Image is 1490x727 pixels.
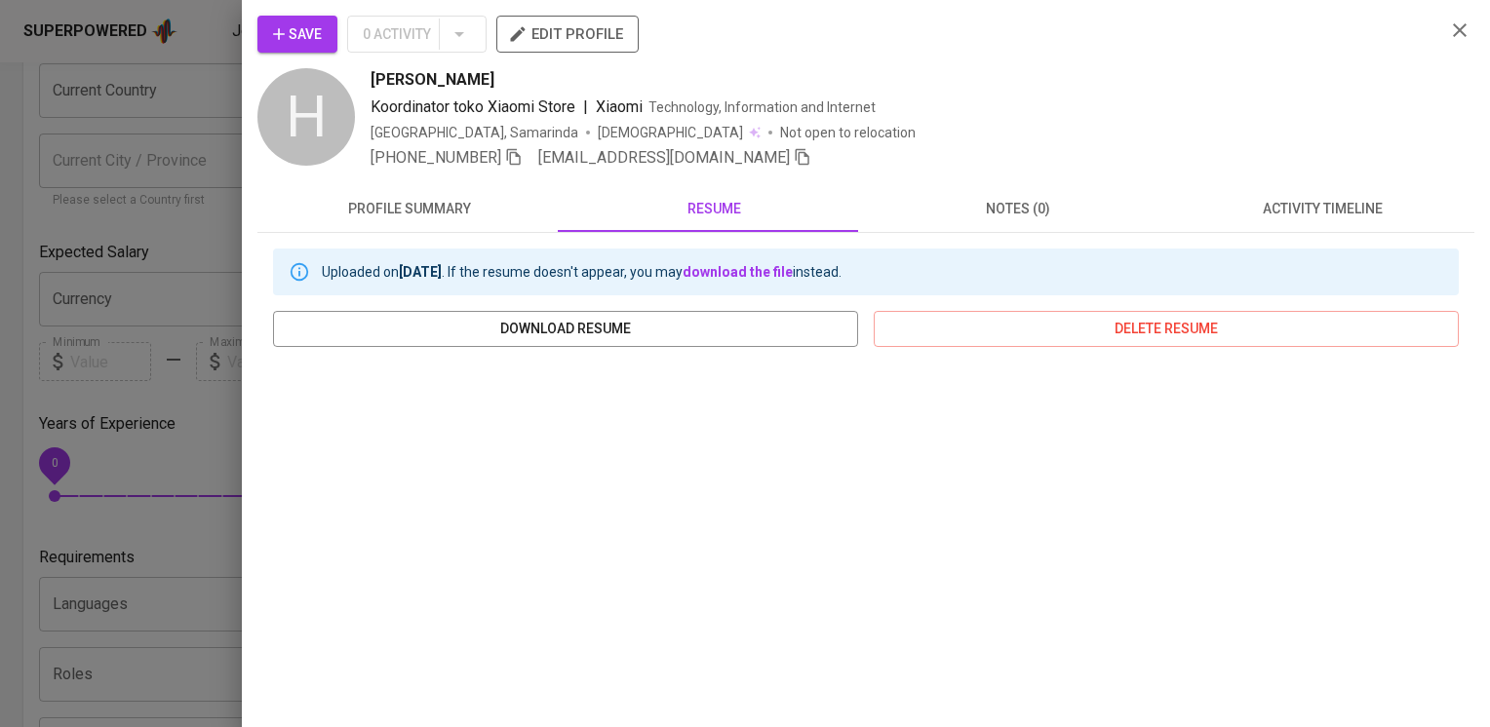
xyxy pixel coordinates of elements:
[257,16,337,53] button: Save
[573,197,854,221] span: resume
[583,96,588,119] span: |
[512,21,623,47] span: edit profile
[273,22,322,47] span: Save
[1182,197,1463,221] span: activity timeline
[289,317,843,341] span: download resume
[399,264,442,280] b: [DATE]
[889,317,1443,341] span: delete resume
[257,68,355,166] div: H
[648,99,876,115] span: Technology, Information and Internet
[683,264,793,280] a: download the file
[538,148,790,167] span: [EMAIL_ADDRESS][DOMAIN_NAME]
[496,16,639,53] button: edit profile
[496,25,639,41] a: edit profile
[322,254,842,289] div: Uploaded on . If the resume doesn't appear, you may instead.
[371,123,578,142] div: [GEOGRAPHIC_DATA], Samarinda
[371,97,575,116] span: Koordinator toko Xiaomi Store
[371,68,494,92] span: [PERSON_NAME]
[269,197,550,221] span: profile summary
[273,311,858,347] button: download resume
[878,197,1158,221] span: notes (0)
[780,123,916,142] p: Not open to relocation
[874,311,1459,347] button: delete resume
[371,148,501,167] span: [PHONE_NUMBER]
[598,123,746,142] span: [DEMOGRAPHIC_DATA]
[596,97,643,116] span: Xiaomi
